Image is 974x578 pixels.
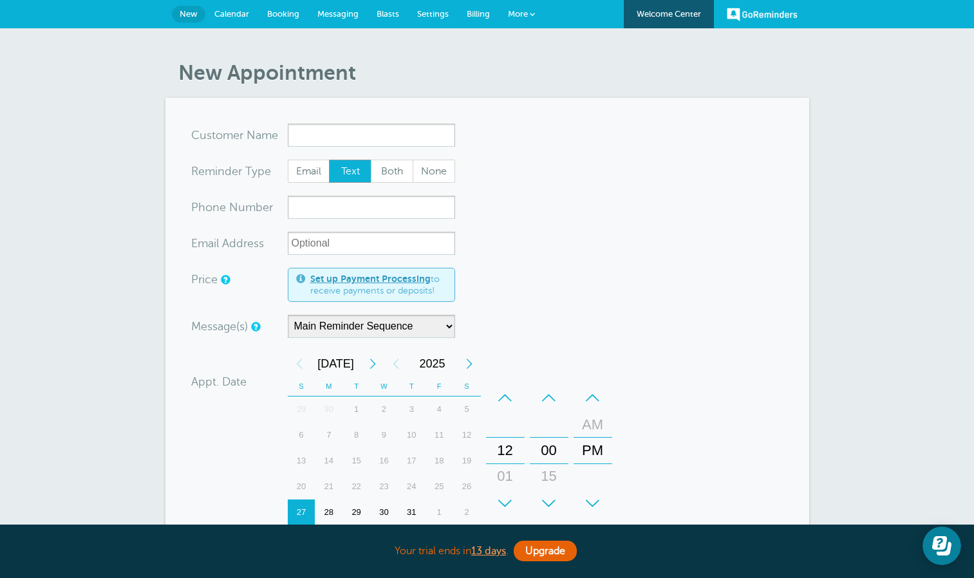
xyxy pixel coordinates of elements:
div: Wednesday, July 16 [370,448,398,474]
div: Wednesday, July 2 [370,396,398,422]
div: Friday, July 18 [426,448,453,474]
div: 29 [288,396,315,422]
span: July [311,351,361,377]
div: ress [191,232,288,255]
div: 31 [398,499,426,525]
span: New [180,9,198,19]
div: Monday, June 30 [315,396,342,422]
span: 2025 [407,351,458,377]
div: Tuesday, July 8 [342,422,370,448]
th: W [370,377,398,396]
div: 19 [453,448,481,474]
div: Thursday, July 24 [398,474,426,499]
a: Upgrade [514,541,577,561]
div: Tuesday, July 22 [342,474,370,499]
div: Sunday, July 6 [288,422,315,448]
div: Wednesday, July 30 [370,499,398,525]
div: 1 [342,396,370,422]
a: New [172,6,205,23]
th: T [398,377,426,396]
div: 10 [398,422,426,448]
span: More [508,9,528,19]
span: Cus [191,129,212,141]
div: 26 [453,474,481,499]
a: An optional price for the appointment. If you set a price, you can include a payment link in your... [221,275,229,284]
span: Messaging [317,9,359,19]
th: M [315,377,342,396]
div: 18 [426,448,453,474]
div: Sunday, July 20 [288,474,315,499]
div: Sunday, June 29 [288,396,315,422]
span: Ema [191,238,214,249]
th: T [342,377,370,396]
div: 16 [370,448,398,474]
label: Appt. Date [191,376,247,387]
div: Saturday, July 26 [453,474,481,499]
div: 13 [288,448,315,474]
div: Friday, August 1 [426,499,453,525]
div: 2 [453,499,481,525]
span: Both [371,160,413,182]
div: Monday, July 28 [315,499,342,525]
div: Friday, July 25 [426,474,453,499]
label: Email [288,160,330,183]
label: Price [191,274,218,285]
span: Booking [267,9,299,19]
div: 25 [426,474,453,499]
div: Friday, July 4 [426,396,453,422]
div: AM [577,412,608,438]
iframe: Resource center [922,527,961,565]
div: 2 [370,396,398,422]
input: Optional [288,232,455,255]
label: None [413,160,455,183]
div: 00 [534,438,565,463]
div: 17 [398,448,426,474]
div: Thursday, July 17 [398,448,426,474]
div: 3 [398,396,426,422]
span: to receive payments or deposits! [310,274,447,296]
div: PM [577,438,608,463]
div: Saturday, July 5 [453,396,481,422]
span: Pho [191,201,212,213]
span: Calendar [214,9,249,19]
div: 9 [370,422,398,448]
div: Friday, July 11 [426,422,453,448]
div: 27 [288,499,315,525]
span: Text [330,160,371,182]
label: Reminder Type [191,165,271,177]
div: 30 [315,396,342,422]
label: Message(s) [191,321,248,332]
div: Wednesday, July 9 [370,422,398,448]
div: Tuesday, July 15 [342,448,370,474]
div: 30 [370,499,398,525]
span: Billing [467,9,490,19]
a: Set up Payment Processing [310,274,431,284]
span: tomer N [212,129,256,141]
div: Wednesday, July 23 [370,474,398,499]
div: Monday, July 21 [315,474,342,499]
div: 8 [342,422,370,448]
div: 14 [315,448,342,474]
div: Next Month [361,351,384,377]
label: Text [329,160,371,183]
div: Monday, July 14 [315,448,342,474]
div: Monday, July 7 [315,422,342,448]
div: Saturday, August 2 [453,499,481,525]
label: Both [371,160,413,183]
div: 6 [288,422,315,448]
div: 11 [426,422,453,448]
th: S [288,377,315,396]
div: 5 [453,396,481,422]
div: 02 [490,489,521,515]
a: Simple templates and custom messages will use the reminder schedule set under Settings > Reminder... [251,322,259,331]
span: il Add [214,238,243,249]
span: ne Nu [212,201,245,213]
div: Saturday, July 12 [453,422,481,448]
div: Tuesday, July 1 [342,396,370,422]
span: Blasts [377,9,399,19]
span: None [413,160,454,182]
div: Tuesday, July 29 [342,499,370,525]
div: Thursday, July 31 [398,499,426,525]
div: 15 [342,448,370,474]
div: 24 [398,474,426,499]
